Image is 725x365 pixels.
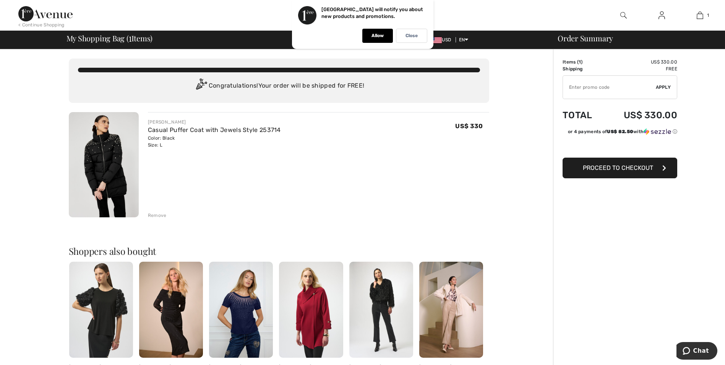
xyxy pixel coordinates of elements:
[583,164,653,171] span: Proceed to Checkout
[349,262,413,358] img: Edgy Mid-Rise Jeans Style 254916
[697,11,703,20] img: My Bag
[66,34,153,42] span: My Shopping Bag ( Items)
[193,78,209,94] img: Congratulation2.svg
[69,112,139,217] img: Casual Puffer Coat with Jewels Style 253714
[148,126,281,134] a: Casual Puffer Coat with Jewels Style 253714
[563,138,677,155] iframe: PayPal-paypal
[139,262,203,358] img: Off-Shoulder Ruched Midi Dress Style 254913
[371,33,384,39] p: Allow
[656,84,671,91] span: Apply
[430,37,442,43] img: US Dollar
[568,128,677,135] div: or 4 payments of with
[676,342,717,361] iframe: Opens a widget where you can chat to one of our agents
[321,7,423,19] p: [GEOGRAPHIC_DATA] will notify you about new products and promotions.
[620,11,627,20] img: search the website
[419,262,483,358] img: High-Waisted Belted Trousers Style 254044
[603,59,677,65] td: US$ 330.00
[69,246,489,256] h2: Shoppers also bought
[69,262,133,358] img: Floral Puff Sleeve Pullover Style 254064
[603,102,677,128] td: US$ 330.00
[18,6,73,21] img: 1ère Avenue
[209,262,273,358] img: Crew Neck Pullover Style 259759
[405,33,418,39] p: Close
[563,102,603,128] td: Total
[455,122,483,130] span: US$ 330
[681,11,719,20] a: 1
[148,135,281,148] div: Color: Black Size: L
[644,128,671,135] img: Sezzle
[129,33,131,42] span: 1
[18,21,65,28] div: < Continue Shopping
[707,12,709,19] span: 1
[563,65,603,72] td: Shipping
[563,59,603,65] td: Items ( )
[607,129,633,134] span: US$ 82.50
[603,65,677,72] td: Free
[652,11,671,20] a: Sign In
[78,78,480,94] div: Congratulations! Your order will be shipped for FREE!
[459,37,469,42] span: EN
[148,212,167,219] div: Remove
[563,76,656,99] input: Promo code
[279,262,343,358] img: Shawl Collar Formal Jacket Style 254956
[659,11,665,20] img: My Info
[563,128,677,138] div: or 4 payments ofUS$ 82.50withSezzle Click to learn more about Sezzle
[579,59,581,65] span: 1
[430,37,454,42] span: USD
[563,158,677,178] button: Proceed to Checkout
[148,119,281,125] div: [PERSON_NAME]
[548,34,720,42] div: Order Summary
